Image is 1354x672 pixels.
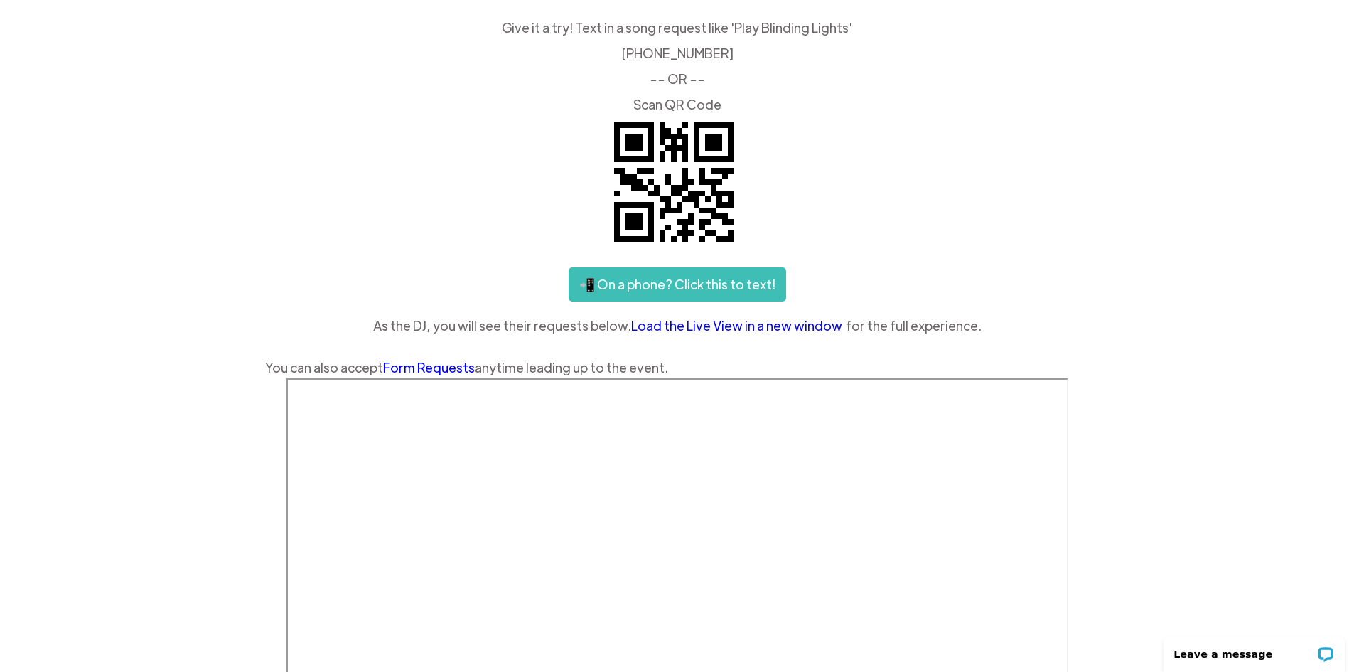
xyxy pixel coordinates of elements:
[265,357,1090,378] div: You can also accept anytime leading up to the event.
[631,315,846,336] a: Load the Live View in a new window
[383,359,475,375] a: Form Requests
[603,111,745,253] img: QR code
[569,267,786,302] a: 📲 On a phone? Click this to text!
[1154,627,1354,672] iframe: LiveChat chat widget
[265,21,1090,111] div: Give it a try! Text in a song request like 'Play Blinding Lights' ‍ [PHONE_NUMBER] -- OR -- ‍ Sca...
[265,315,1090,336] div: As the DJ, you will see their requests below. for the full experience.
